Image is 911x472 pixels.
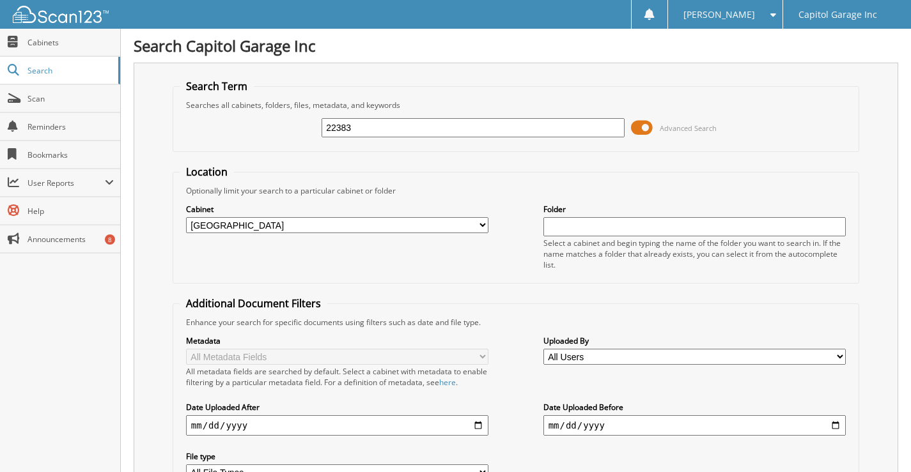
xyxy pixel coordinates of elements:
[439,377,456,388] a: here
[180,185,852,196] div: Optionally limit your search to a particular cabinet or folder
[180,296,327,310] legend: Additional Document Filters
[186,451,489,462] label: File type
[27,37,114,48] span: Cabinets
[27,234,114,245] span: Announcements
[27,93,114,104] span: Scan
[543,204,846,215] label: Folder
[798,11,877,19] span: Capitol Garage Inc
[543,335,846,346] label: Uploaded By
[180,165,234,179] legend: Location
[543,238,846,270] div: Select a cabinet and begin typing the name of the folder you want to search in. If the name match...
[186,204,489,215] label: Cabinet
[180,100,852,110] div: Searches all cabinets, folders, files, metadata, and keywords
[134,35,898,56] h1: Search Capitol Garage Inc
[660,123,717,133] span: Advanced Search
[27,149,114,160] span: Bookmarks
[27,121,114,132] span: Reminders
[180,79,254,93] legend: Search Term
[186,402,489,413] label: Date Uploaded After
[186,415,489,436] input: start
[683,11,755,19] span: [PERSON_NAME]
[13,6,109,23] img: scan123-logo-white.svg
[186,366,489,388] div: All metadata fields are searched by default. Select a cabinet with metadata to enable filtering b...
[27,206,114,217] span: Help
[186,335,489,346] label: Metadata
[543,402,846,413] label: Date Uploaded Before
[105,234,115,245] div: 8
[27,65,112,76] span: Search
[180,317,852,328] div: Enhance your search for specific documents using filters such as date and file type.
[543,415,846,436] input: end
[27,178,105,188] span: User Reports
